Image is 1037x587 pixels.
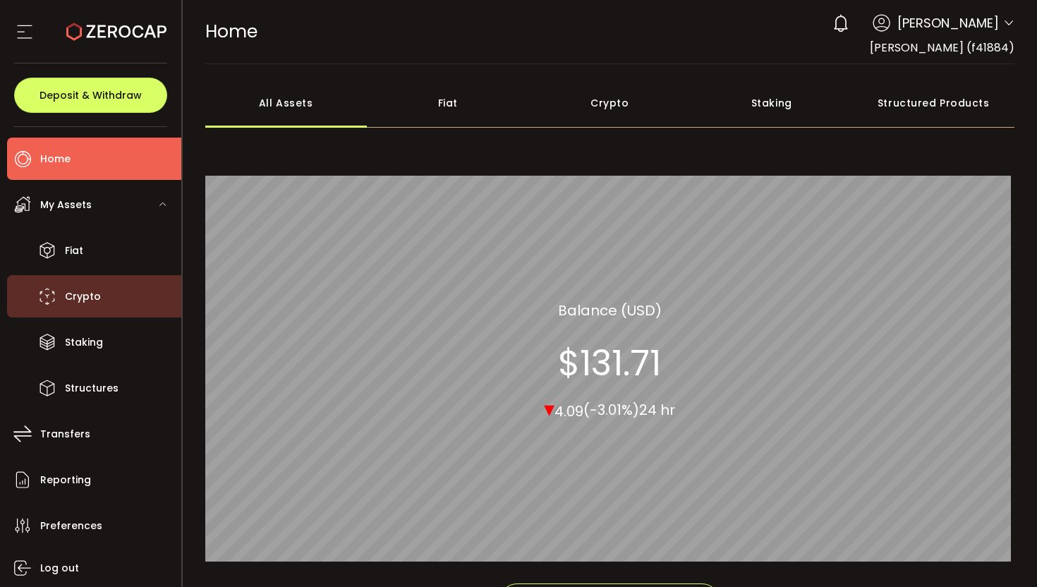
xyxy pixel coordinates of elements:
[529,78,691,128] div: Crypto
[65,241,83,261] span: Fiat
[205,78,368,128] div: All Assets
[65,378,119,399] span: Structures
[367,78,529,128] div: Fiat
[558,341,661,384] section: $131.71
[966,519,1037,587] iframe: Chat Widget
[40,470,91,490] span: Reporting
[554,401,583,420] span: 4.09
[65,286,101,307] span: Crypto
[558,299,662,320] section: Balance (USD)
[40,516,102,536] span: Preferences
[544,393,554,423] span: ▾
[40,195,92,215] span: My Assets
[40,90,142,100] span: Deposit & Withdraw
[205,19,257,44] span: Home
[583,400,639,420] span: (-3.01%)
[40,149,71,169] span: Home
[65,332,103,353] span: Staking
[897,13,999,32] span: [PERSON_NAME]
[691,78,853,128] div: Staking
[639,400,675,420] span: 24 hr
[40,558,79,579] span: Log out
[870,40,1014,56] span: [PERSON_NAME] (f41884)
[40,424,90,444] span: Transfers
[14,78,167,113] button: Deposit & Withdraw
[853,78,1015,128] div: Structured Products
